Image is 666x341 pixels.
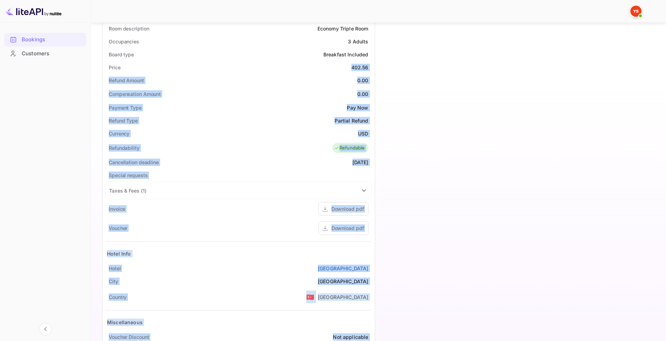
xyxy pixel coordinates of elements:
[107,319,143,326] div: Miscellaneous
[6,6,62,17] img: LiteAPI logo
[109,265,121,272] div: Hotel
[331,224,364,232] div: Download pdf
[109,187,146,194] div: Taxes & Fees ( 1 )
[109,159,159,166] div: Cancellation deadline
[318,293,368,301] div: [GEOGRAPHIC_DATA]
[334,145,365,152] div: Refundable
[109,144,139,152] div: Refundability
[347,104,368,111] div: Pay Now
[4,47,86,60] a: Customers
[109,77,144,84] div: Refund Amount
[306,291,314,303] span: United States
[109,38,139,45] div: Occupancies
[109,51,134,58] div: Board type
[318,278,368,285] div: [GEOGRAPHIC_DATA]
[335,117,368,124] div: Partial Refund
[4,47,86,61] div: Customers
[39,323,52,335] button: Collapse navigation
[4,33,86,47] div: Bookings
[331,205,364,213] div: Download pdf
[109,293,127,301] div: Country
[333,333,368,341] div: Not applicable
[109,333,149,341] div: Voucher Discount
[351,64,368,71] div: 402.56
[4,33,86,46] a: Bookings
[109,90,161,98] div: Compensation Amount
[348,38,368,45] div: 3 Adults
[323,51,368,58] div: Breakfast Included
[317,25,368,32] div: Economy Triple Room
[109,117,138,124] div: Refund Type
[109,25,149,32] div: Room description
[109,130,129,137] div: Currency
[109,104,142,111] div: Payment Type
[106,182,372,199] div: Taxes & Fees (1)
[109,224,127,232] div: Voucher
[358,130,368,137] div: USD
[357,90,368,98] div: 0.00
[107,250,131,257] div: Hotel Info
[22,36,83,44] div: Bookings
[109,205,125,213] div: Invoice
[22,50,83,58] div: Customers
[630,6,642,17] img: Yandex Support
[109,172,148,179] div: Special requests
[109,278,118,285] div: City
[318,265,368,272] a: [GEOGRAPHIC_DATA]
[352,159,368,166] div: [DATE]
[357,77,368,84] div: 0.00
[109,64,121,71] div: Price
